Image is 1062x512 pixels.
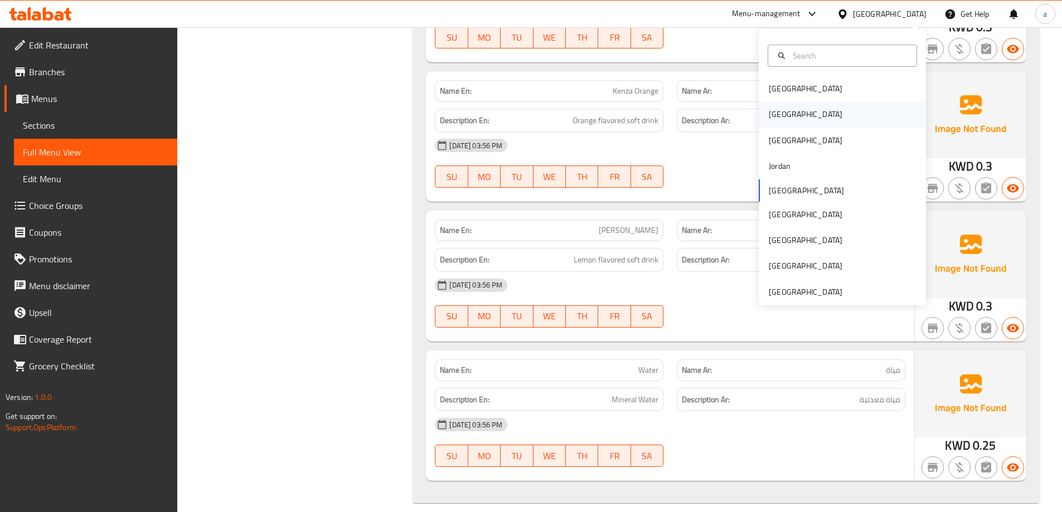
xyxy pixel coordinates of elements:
span: 0.25 [973,435,996,456]
button: SA [631,305,663,328]
button: SA [631,165,663,188]
span: Full Menu View [23,145,168,159]
button: FR [598,165,631,188]
span: TU [505,448,528,464]
span: Mineral Water [612,393,658,407]
button: TU [501,445,533,467]
span: WE [538,448,561,464]
button: WE [534,305,566,328]
span: Lemon flavored soft drink [574,253,658,267]
button: MO [468,445,501,467]
span: TH [570,308,594,324]
strong: Name Ar: [682,364,712,376]
span: Choice Groups [29,199,168,212]
span: TH [570,30,594,46]
button: TH [566,26,598,48]
img: Ae5nvW7+0k+MAAAAAElFTkSuQmCC [915,71,1026,158]
span: Menu disclaimer [29,279,168,292]
strong: Name En: [440,364,472,376]
button: Not branch specific item [922,38,944,60]
span: TH [570,169,594,185]
span: SU [440,30,463,46]
span: Coupons [29,226,168,239]
button: TH [566,445,598,467]
strong: Description Ar: [682,253,730,267]
div: Menu-management [732,7,801,21]
span: SA [636,448,659,464]
a: Upsell [4,299,177,326]
a: Menu disclaimer [4,272,177,299]
button: MO [468,26,501,48]
strong: Name En: [440,225,472,236]
a: Full Menu View [14,139,177,165]
strong: Description Ar: [682,393,730,407]
button: Not branch specific item [922,177,944,199]
button: Not branch specific item [922,317,944,339]
button: SA [631,26,663,48]
span: Edit Restaurant [29,38,168,52]
span: Grocery Checklist [29,359,168,373]
button: TH [566,165,598,188]
span: MO [473,448,496,464]
span: Menus [31,92,168,105]
button: Available [1002,38,1024,60]
a: Branches [4,58,177,85]
span: Version: [6,390,33,404]
button: SU [435,305,468,328]
a: Choice Groups [4,192,177,219]
button: Not has choices [975,177,997,199]
span: MO [473,30,496,46]
button: Not branch specific item [922,456,944,479]
button: SU [435,165,468,188]
button: Purchased item [948,177,971,199]
button: Purchased item [948,38,971,60]
button: TH [566,305,598,328]
button: Not has choices [975,317,997,339]
div: [GEOGRAPHIC_DATA] [769,208,842,221]
span: SU [440,308,463,324]
div: [GEOGRAPHIC_DATA] [769,108,842,120]
a: Edit Restaurant [4,32,177,58]
span: 0.3 [976,155,992,177]
span: KWD [945,435,970,456]
div: [GEOGRAPHIC_DATA] [769,234,842,246]
button: SU [435,445,468,467]
button: Purchased item [948,317,971,339]
span: [DATE] 03:56 PM [445,280,507,290]
a: Support.OpsPlatform [6,420,76,435]
span: FR [603,169,626,185]
button: WE [534,165,566,188]
button: Available [1002,456,1024,479]
div: [GEOGRAPHIC_DATA] [769,82,842,95]
span: Branches [29,65,168,79]
span: Sections [23,119,168,132]
button: WE [534,445,566,467]
span: Upsell [29,306,168,319]
button: TU [501,165,533,188]
strong: Name En: [440,85,472,97]
a: Edit Menu [14,165,177,192]
span: [DATE] 03:56 PM [445,140,507,151]
a: Grocery Checklist [4,353,177,379]
span: a [1043,8,1047,20]
button: FR [598,445,631,467]
div: Jordan [769,160,791,172]
span: SA [636,30,659,46]
span: KWD [949,155,974,177]
span: Promotions [29,252,168,266]
span: Edit Menu [23,172,168,186]
a: Promotions [4,246,177,272]
input: Search [788,50,910,62]
div: [GEOGRAPHIC_DATA] [769,260,842,272]
div: [GEOGRAPHIC_DATA] [769,134,842,147]
strong: Name Ar: [682,225,712,236]
strong: Description En: [440,393,489,407]
button: FR [598,26,631,48]
span: 1.0.0 [35,390,52,404]
button: FR [598,305,631,328]
span: TU [505,30,528,46]
strong: Description Ar: [682,114,730,128]
button: Not has choices [975,456,997,479]
div: [GEOGRAPHIC_DATA] [769,286,842,298]
span: مياة [886,364,900,376]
